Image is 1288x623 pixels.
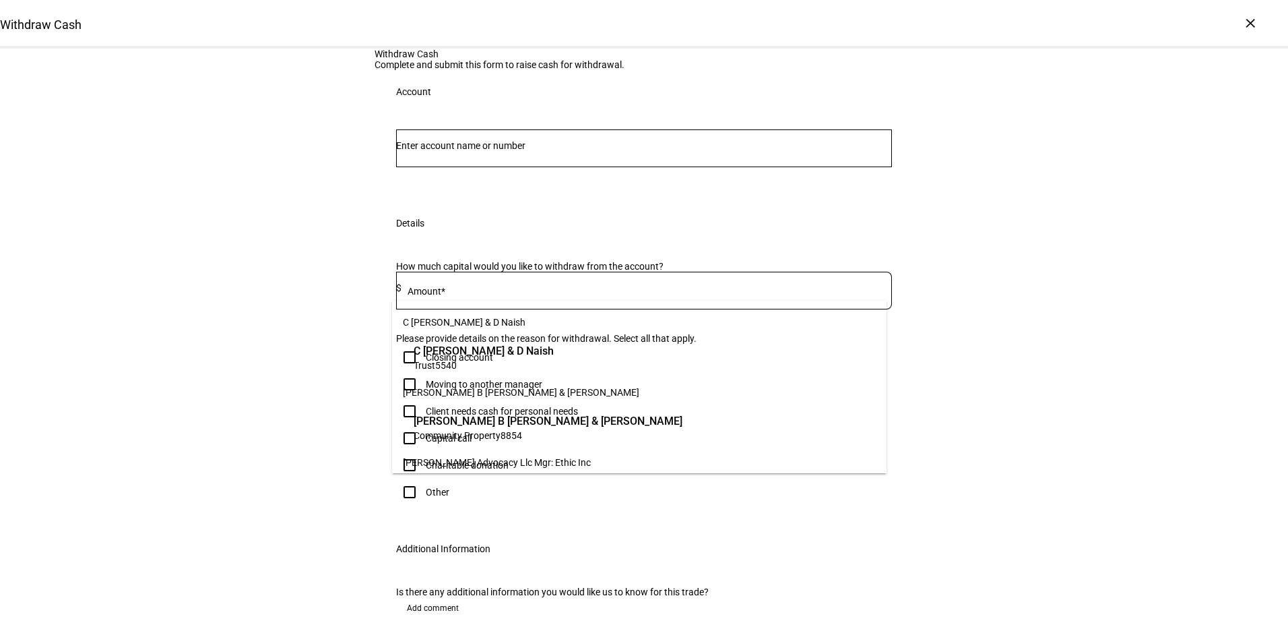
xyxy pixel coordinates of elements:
[435,360,457,371] span: 5540
[407,597,459,619] span: Add comment
[396,261,892,272] div: How much capital would you like to withdraw from the account?
[396,218,424,229] div: Details
[396,140,892,151] input: Number
[396,86,431,97] div: Account
[414,360,435,371] span: Trust
[414,343,554,359] span: C [PERSON_NAME] & D Naish
[375,49,913,59] div: Withdraw Cash
[403,457,591,468] span: [PERSON_NAME] Advocacy Llc Mgr: Ethic Inc
[414,430,501,441] span: Community Property
[396,283,401,293] span: $
[501,430,522,441] span: 8854
[396,587,892,597] div: Is there any additional information you would like us to know for this trade?
[414,413,682,429] span: [PERSON_NAME] B [PERSON_NAME] & [PERSON_NAME]
[396,597,470,619] button: Add comment
[375,59,913,70] div: Complete and submit this form to raise cash for withdrawal.
[410,340,557,375] div: C Tomchin & D Naish
[396,543,490,554] div: Additional Information
[410,410,686,445] div: Decker B Rolph & Jessica Rolph
[1239,12,1261,34] div: ×
[426,487,449,498] div: Other
[408,286,445,297] mat-label: Amount*
[403,317,525,328] span: C [PERSON_NAME] & D Naish
[403,387,639,398] span: [PERSON_NAME] B [PERSON_NAME] & [PERSON_NAME]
